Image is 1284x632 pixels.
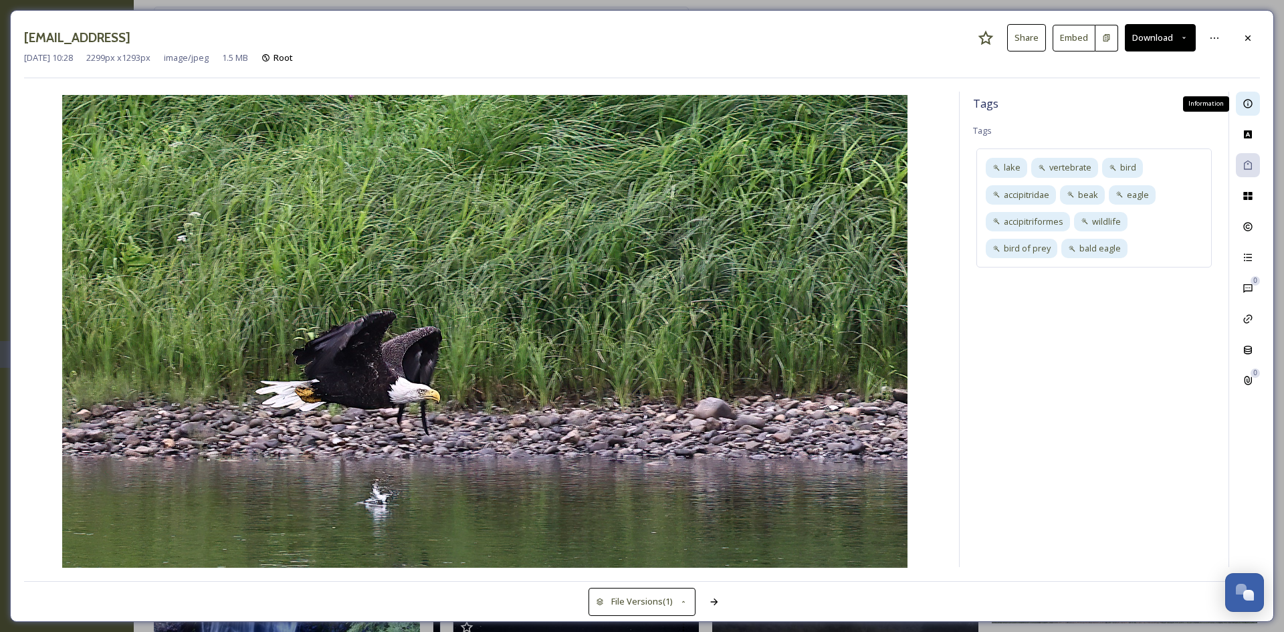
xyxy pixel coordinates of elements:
span: bird [1120,161,1136,174]
span: image/jpeg [164,51,209,64]
div: 0 [1251,276,1260,286]
img: gzig20%40yahoo.com-A28A3277.JPG [24,95,946,570]
div: Information [1183,96,1229,111]
span: bird of prey [1004,242,1051,255]
button: Open Chat [1225,573,1264,612]
span: lake [1004,161,1021,174]
span: [DATE] 10:28 [24,51,73,64]
span: Root [274,51,293,64]
h3: [EMAIL_ADDRESS] [24,28,130,47]
span: wildlife [1092,215,1121,228]
span: 1.5 MB [222,51,248,64]
span: eagle [1127,189,1149,201]
button: Embed [1053,25,1095,51]
span: vertebrate [1049,161,1091,174]
span: beak [1078,189,1098,201]
span: accipitriformes [1004,215,1063,228]
span: Tags [973,124,992,136]
div: 0 [1251,368,1260,378]
button: File Versions(1) [588,588,695,615]
span: bald eagle [1079,242,1121,255]
span: 2299 px x 1293 px [86,51,150,64]
span: accipitridae [1004,189,1049,201]
span: Tags [973,96,998,112]
button: Share [1007,24,1046,51]
button: Download [1125,24,1196,51]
